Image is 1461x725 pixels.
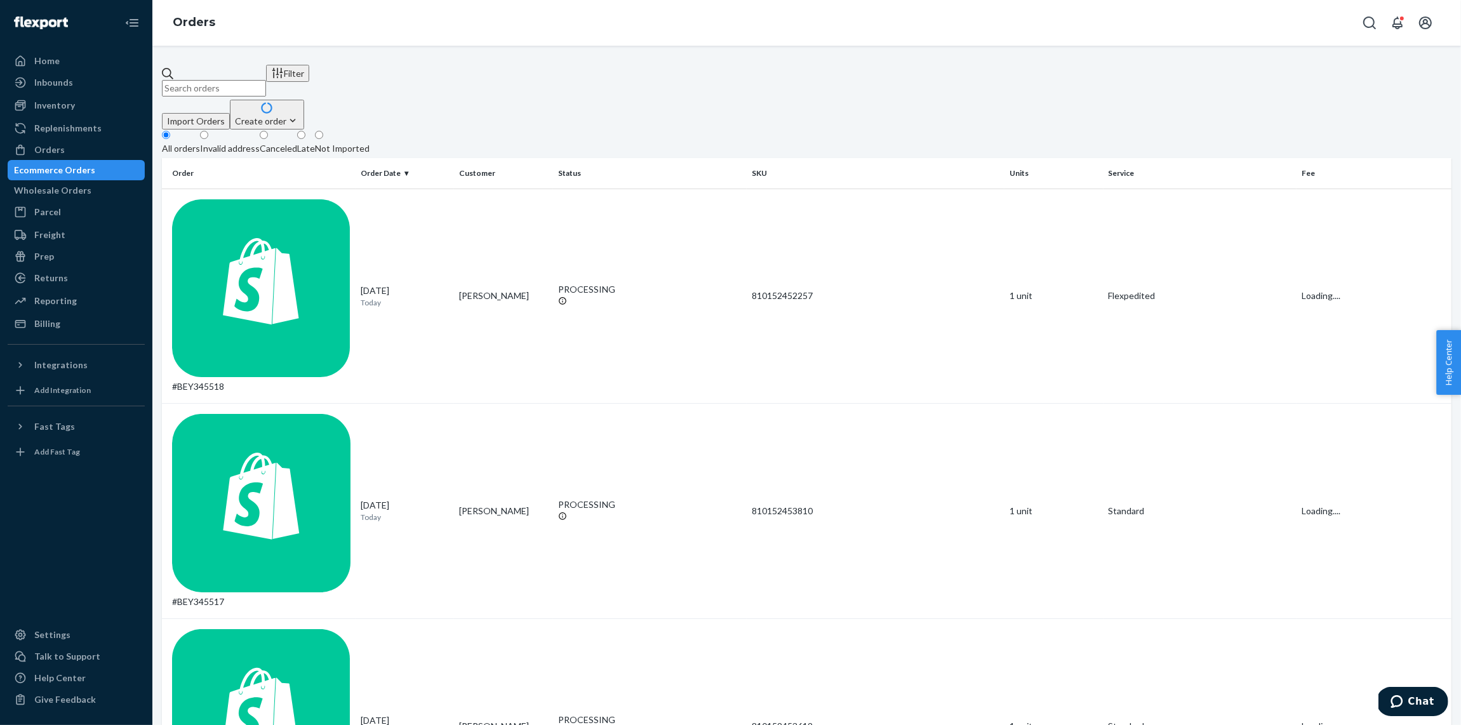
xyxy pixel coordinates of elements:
[1385,10,1410,36] button: Open notifications
[200,142,260,155] div: Invalid address
[266,65,309,82] button: Filter
[1297,404,1451,619] td: Loading....
[1004,404,1104,619] td: 1 unit
[8,355,145,375] button: Integrations
[34,650,100,663] div: Talk to Support
[8,246,145,267] a: Prep
[8,291,145,311] a: Reporting
[34,385,91,396] div: Add Integration
[8,180,145,201] a: Wholesale Orders
[361,499,450,522] div: [DATE]
[8,380,145,401] a: Add Integration
[315,142,370,155] div: Not Imported
[558,283,742,296] div: PROCESSING
[8,416,145,437] button: Fast Tags
[162,113,230,130] button: Import Orders
[163,4,225,41] ol: breadcrumbs
[34,206,61,218] div: Parcel
[34,229,65,241] div: Freight
[558,498,742,511] div: PROCESSING
[1357,10,1382,36] button: Open Search Box
[172,414,350,608] div: #BEY345517
[271,67,304,80] div: Filter
[14,164,95,176] div: Ecommerce Orders
[173,15,215,29] a: Orders
[752,505,999,517] div: 810152453810
[8,225,145,245] a: Freight
[34,272,68,284] div: Returns
[1436,330,1461,395] button: Help Center
[8,689,145,710] button: Give Feedback
[14,184,91,197] div: Wholesale Orders
[162,80,266,96] input: Search orders
[172,199,350,394] div: #BEY345518
[1378,687,1448,719] iframe: Opens a widget where you can chat to one of our agents
[162,142,200,155] div: All orders
[8,202,145,222] a: Parcel
[553,158,747,189] th: Status
[752,289,999,302] div: 810152452257
[230,100,304,130] button: Create order
[454,404,553,619] td: [PERSON_NAME]
[34,143,65,156] div: Orders
[235,114,299,128] div: Create order
[34,122,102,135] div: Replenishments
[200,131,208,139] input: Invalid address
[8,625,145,645] a: Settings
[1109,505,1292,517] p: Standard
[8,95,145,116] a: Inventory
[8,140,145,160] a: Orders
[361,512,450,522] p: Today
[1104,158,1297,189] th: Service
[8,668,145,688] a: Help Center
[8,442,145,462] a: Add Fast Tag
[34,693,96,706] div: Give Feedback
[34,99,75,112] div: Inventory
[8,72,145,93] a: Inbounds
[14,17,68,29] img: Flexport logo
[34,446,80,457] div: Add Fast Tag
[8,118,145,138] a: Replenishments
[454,189,553,404] td: [PERSON_NAME]
[8,160,145,180] a: Ecommerce Orders
[8,314,145,334] a: Billing
[34,359,88,371] div: Integrations
[747,158,1004,189] th: SKU
[356,158,455,189] th: Order Date
[1004,158,1104,189] th: Units
[459,168,548,178] div: Customer
[297,131,305,139] input: Late
[34,317,60,330] div: Billing
[361,284,450,308] div: [DATE]
[1413,10,1438,36] button: Open account menu
[34,76,73,89] div: Inbounds
[8,268,145,288] a: Returns
[8,51,145,71] a: Home
[1297,189,1451,404] td: Loading....
[260,131,268,139] input: Canceled
[260,142,297,155] div: Canceled
[297,142,315,155] div: Late
[34,250,54,263] div: Prep
[34,629,70,641] div: Settings
[315,131,323,139] input: Not Imported
[34,55,60,67] div: Home
[34,420,75,433] div: Fast Tags
[34,295,77,307] div: Reporting
[162,131,170,139] input: All orders
[361,297,450,308] p: Today
[162,158,356,189] th: Order
[8,646,145,667] button: Talk to Support
[34,672,86,684] div: Help Center
[1004,189,1104,404] td: 1 unit
[1297,158,1451,189] th: Fee
[119,10,145,36] button: Close Navigation
[1109,289,1292,302] p: Flexpedited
